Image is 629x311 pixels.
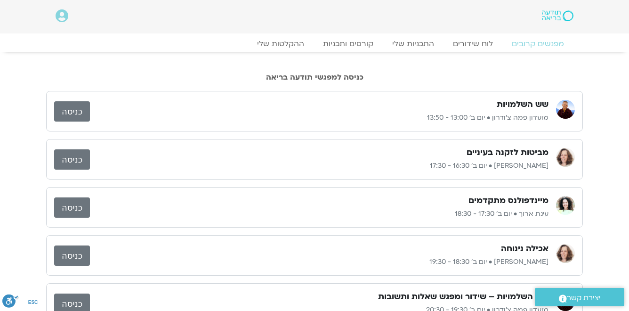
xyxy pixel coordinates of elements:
[383,39,444,49] a: התכניות שלי
[556,244,575,263] img: נעמה כהן
[54,246,90,266] a: כניסה
[90,208,548,220] p: עינת ארוך • יום ב׳ 17:30 - 18:30
[56,39,573,49] nav: Menu
[378,291,548,303] h3: שש השלמויות – שידור ומפגש שאלות ותשובות
[314,39,383,49] a: קורסים ותכניות
[535,288,624,306] a: יצירת קשר
[556,196,575,215] img: עינת ארוך
[502,39,573,49] a: מפגשים קרובים
[248,39,314,49] a: ההקלטות שלי
[54,101,90,122] a: כניסה
[90,160,548,172] p: [PERSON_NAME] • יום ב׳ 16:30 - 17:30
[567,292,601,304] span: יצירת קשר
[46,73,583,82] h2: כניסה למפגשי תודעה בריאה
[54,149,90,170] a: כניסה
[467,147,548,158] h3: מביטות לזקנה בעיניים
[90,256,548,268] p: [PERSON_NAME] • יום ב׳ 18:30 - 19:30
[497,99,548,110] h3: שש השלמויות
[556,148,575,167] img: נעמה כהן
[444,39,502,49] a: לוח שידורים
[54,197,90,218] a: כניסה
[556,100,575,119] img: מועדון פמה צ'ודרון
[468,195,548,206] h3: מיינדפולנס מתקדמים
[90,112,548,123] p: מועדון פמה צ'ודרון • יום ב׳ 13:00 - 13:50
[501,243,548,254] h3: אכילה נינוחה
